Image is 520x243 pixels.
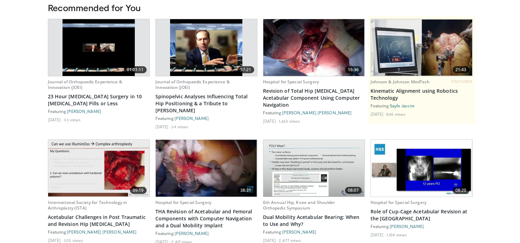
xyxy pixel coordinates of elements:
a: Journal of Orthopaedic Experience & Innovation (JOEI) [48,79,122,90]
span: FEATURED [452,79,472,84]
li: 865 views [386,111,405,117]
a: [PERSON_NAME] [67,109,101,114]
li: [DATE] [263,118,278,124]
a: [PERSON_NAME] [175,231,209,236]
li: [DATE] [263,237,278,243]
li: [DATE] [48,117,63,122]
a: Kinematic Alignment using Robotics Technology [371,88,473,101]
img: 6f693cce-91b8-410b-b081-2c3df403c5ec.620x360_q85_upscale.jpg [48,140,149,197]
a: 6th Annual Hip, Knee and Shoulder Orthopedic Symposium [263,199,335,211]
img: fcb837bd-9c70-4539-a950-acfa1f90977c.620x360_q85_upscale.jpg [263,19,365,76]
a: Hospital for Special Surgery [263,79,319,85]
span: 08:20 [453,187,469,194]
a: Johnson & Johnson MedTech [371,79,430,85]
li: [DATE] [48,237,63,243]
span: 57:21 [237,66,254,73]
div: Featuring: [155,230,257,236]
img: d97365f4-8289-4920-8371-d4d4aceb8165.620x360_q85_upscale.jpg [371,140,472,197]
a: [PERSON_NAME] [PERSON_NAME] [282,110,352,115]
img: 702d655b-ab56-4297-a745-f8952d4db9eb.620x360_q85_upscale.jpg [263,140,365,197]
div: Featuring: [263,229,365,235]
div: Featuring: [263,110,365,115]
a: Sayfe Jassim [390,103,415,108]
li: 355 views [64,237,83,243]
li: 1,104 views [386,232,407,237]
li: [DATE] [371,232,386,237]
div: Featuring: [155,115,257,121]
a: THA Revision of Acetabular and Femoral Components with Computer Navigation and a Dual Mobility Im... [155,208,257,229]
li: 2,877 views [279,237,301,243]
a: Dual Mobility Acetabular Bearing: When to Use and Why? [263,214,365,228]
a: 57:21 [156,19,257,76]
a: Hospital for Special Surgery [371,199,426,205]
a: [PERSON_NAME] [390,224,424,229]
div: Featuring: [371,223,473,229]
span: 09:19 [130,187,147,194]
li: 34 views [171,124,188,129]
span: 16:36 [345,66,362,73]
a: [PERSON_NAME] [PERSON_NAME] [67,229,137,234]
span: 38:31 [237,187,254,194]
span: 21:43 [453,66,469,73]
span: 01:01:11 [124,66,147,73]
a: 23 Hour [MEDICAL_DATA] Surgery in 10 [MEDICAL_DATA] Pills or Less [48,93,150,107]
li: 1,663 views [279,118,300,124]
a: Spinopelvic Analyses Influencing Total Hip Positioning & a Tribute to [PERSON_NAME] [155,93,257,114]
img: b03a1703-607f-439a-8a67-e2a2b5182372.620x360_q85_upscale.jpg [156,140,257,197]
a: [PERSON_NAME] [175,116,209,121]
li: [DATE] [155,124,170,129]
a: Acetabular Challenges in Post Traumatic and Revision Hip [MEDICAL_DATA] [48,214,150,228]
a: [PERSON_NAME] [282,229,316,234]
a: 08:20 [371,140,472,197]
li: [DATE] [371,111,386,117]
span: 08:07 [345,187,362,194]
a: 38:31 [156,140,257,197]
a: International Society for Technology in Arthroplasty (ISTA) [48,199,127,211]
img: 3d90a5ee-98b1-4284-aae8-4f7cb5e40803.620x360_q85_upscale.jpg [170,19,242,76]
h3: Recommended for You [48,2,473,13]
div: Featuring: [48,229,150,235]
div: Featuring: [48,108,150,114]
a: Role of Cup-Cage Acetabular Revision at the [GEOGRAPHIC_DATA] [371,208,473,222]
a: 08:07 [263,140,365,197]
img: 2b859180-7f84-4d0c-b2e4-26f096322a11.620x360_q85_upscale.jpg [63,19,135,76]
a: Journal of Orthopaedic Experience & Innovation (JOEI) [155,79,230,90]
a: Hospital for Special Surgery [155,199,211,205]
a: 16:36 [263,19,365,76]
a: 09:19 [48,140,149,197]
a: Revision of Total Hip [MEDICAL_DATA] Acetabular Component Using Computer Navigation [263,88,365,108]
li: 33 views [64,117,81,122]
a: 21:43 [371,19,472,76]
a: 01:01:11 [48,19,149,76]
div: Featuring: [371,103,473,108]
img: 85482610-0380-4aae-aa4a-4a9be0c1a4f1.620x360_q85_upscale.jpg [371,20,472,76]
